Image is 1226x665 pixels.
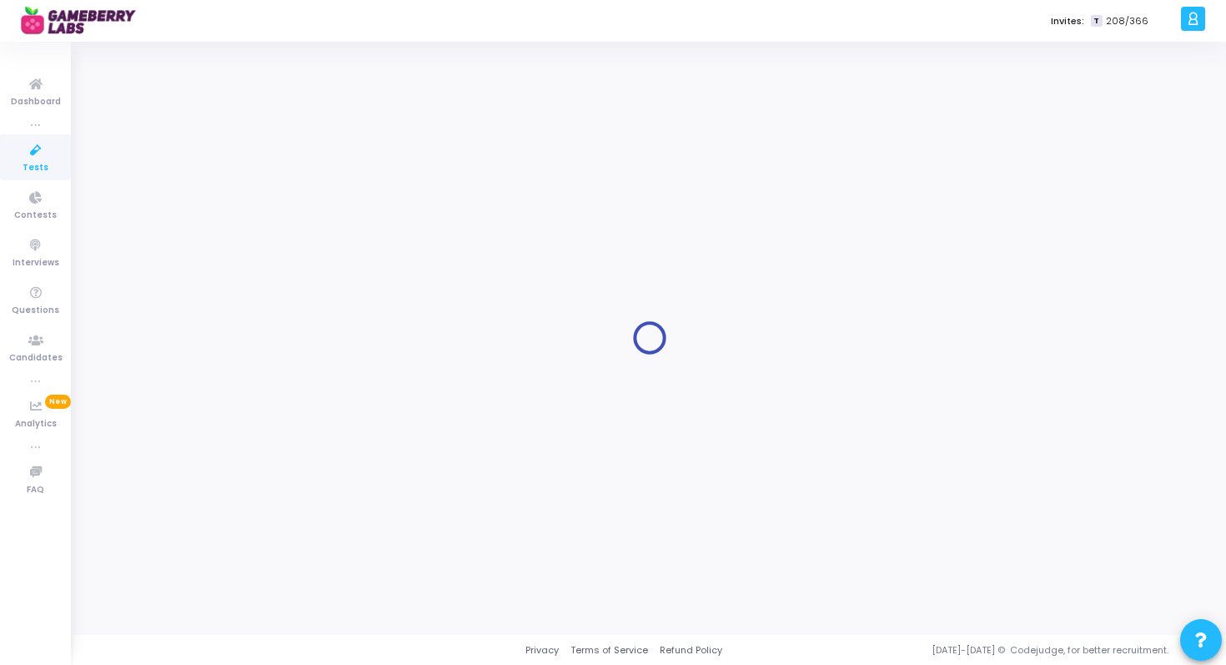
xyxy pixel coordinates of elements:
[14,209,57,223] span: Contests
[45,395,71,409] span: New
[9,351,63,365] span: Candidates
[27,483,44,497] span: FAQ
[21,4,146,38] img: logo
[1051,14,1084,28] label: Invites:
[525,643,559,657] a: Privacy
[1091,15,1102,28] span: T
[13,256,59,270] span: Interviews
[15,417,57,431] span: Analytics
[660,643,722,657] a: Refund Policy
[23,161,48,175] span: Tests
[1106,14,1148,28] span: 208/366
[722,643,1205,657] div: [DATE]-[DATE] © Codejudge, for better recruitment.
[11,95,61,109] span: Dashboard
[12,304,59,318] span: Questions
[570,643,648,657] a: Terms of Service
